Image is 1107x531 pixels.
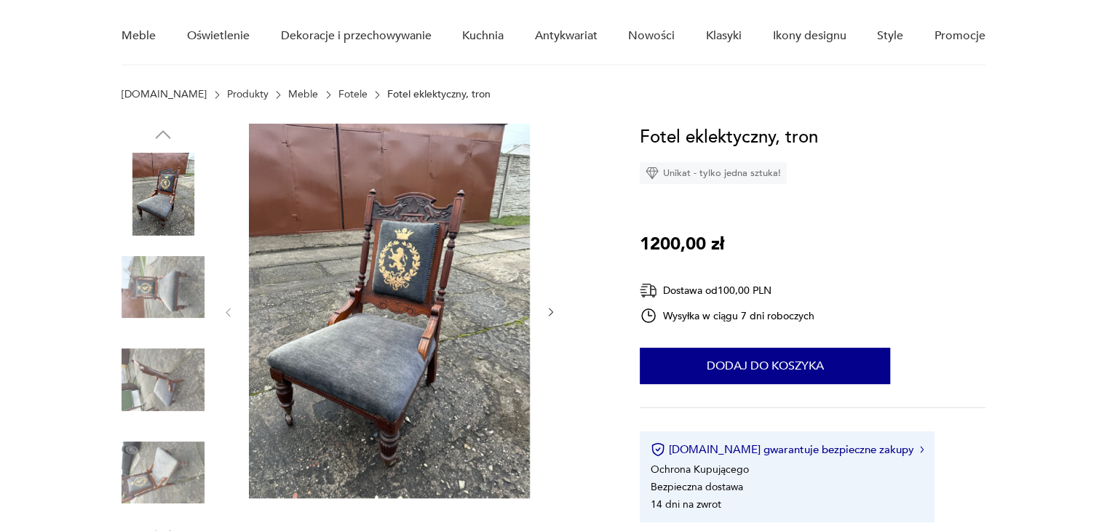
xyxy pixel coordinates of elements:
[338,89,368,100] a: Fotele
[640,124,818,151] h1: Fotel eklektyczny, tron
[640,231,724,258] p: 1200,00 zł
[280,8,431,64] a: Dekoracje i przechowywanie
[535,8,598,64] a: Antykwariat
[651,442,924,457] button: [DOMAIN_NAME] gwarantuje bezpieczne zakupy
[122,89,207,100] a: [DOMAIN_NAME]
[122,338,205,421] img: Zdjęcie produktu Fotel eklektyczny, tron
[122,8,156,64] a: Meble
[249,124,530,498] img: Zdjęcie produktu Fotel eklektyczny, tron
[628,8,675,64] a: Nowości
[640,162,787,184] div: Unikat - tylko jedna sztuka!
[640,282,657,300] img: Ikona dostawy
[387,89,491,100] p: Fotel eklektyczny, tron
[640,307,814,324] div: Wysyłka w ciągu 7 dni roboczych
[288,89,318,100] a: Meble
[122,153,205,236] img: Zdjęcie produktu Fotel eklektyczny, tron
[640,348,890,384] button: Dodaj do koszyka
[187,8,250,64] a: Oświetlenie
[651,463,749,476] li: Ochrona Kupującego
[920,446,924,453] img: Ikona strzałki w prawo
[651,442,665,457] img: Ikona certyfikatu
[706,8,742,64] a: Klasyki
[646,167,659,180] img: Ikona diamentu
[651,498,721,511] li: 14 dni na zwrot
[935,8,985,64] a: Promocje
[462,8,504,64] a: Kuchnia
[122,431,205,514] img: Zdjęcie produktu Fotel eklektyczny, tron
[122,246,205,329] img: Zdjęcie produktu Fotel eklektyczny, tron
[772,8,846,64] a: Ikony designu
[877,8,903,64] a: Style
[640,282,814,300] div: Dostawa od 100,00 PLN
[651,480,743,494] li: Bezpieczna dostawa
[227,89,269,100] a: Produkty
